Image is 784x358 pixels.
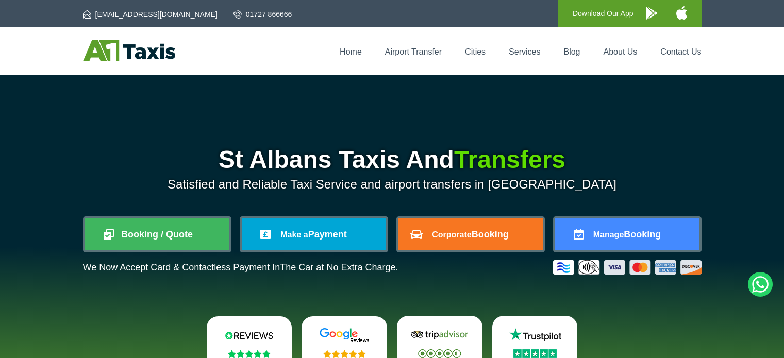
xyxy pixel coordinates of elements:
[604,47,638,56] a: About Us
[385,47,442,56] a: Airport Transfer
[228,350,271,358] img: Stars
[85,218,229,250] a: Booking / Quote
[573,7,633,20] p: Download Our App
[83,40,175,61] img: A1 Taxis St Albans LTD
[555,218,699,250] a: ManageBooking
[242,218,386,250] a: Make aPayment
[465,47,486,56] a: Cities
[280,230,308,239] span: Make a
[280,262,398,272] span: The Car at No Extra Charge.
[398,218,543,250] a: CorporateBooking
[504,327,566,343] img: Trustpilot
[418,349,461,358] img: Stars
[83,262,398,273] p: We Now Accept Card & Contactless Payment In
[83,147,702,172] h1: St Albans Taxis And
[233,9,292,20] a: 01727 866666
[313,328,375,343] img: Google
[646,7,657,20] img: A1 Taxis Android App
[509,47,540,56] a: Services
[340,47,362,56] a: Home
[323,350,366,358] img: Stars
[553,260,702,275] img: Credit And Debit Cards
[454,146,565,173] span: Transfers
[660,47,701,56] a: Contact Us
[563,47,580,56] a: Blog
[83,177,702,192] p: Satisfied and Reliable Taxi Service and airport transfers in [GEOGRAPHIC_DATA]
[83,9,218,20] a: [EMAIL_ADDRESS][DOMAIN_NAME]
[593,230,624,239] span: Manage
[432,230,471,239] span: Corporate
[409,327,471,343] img: Tripadvisor
[218,328,280,343] img: Reviews.io
[676,6,687,20] img: A1 Taxis iPhone App
[513,349,557,358] img: Stars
